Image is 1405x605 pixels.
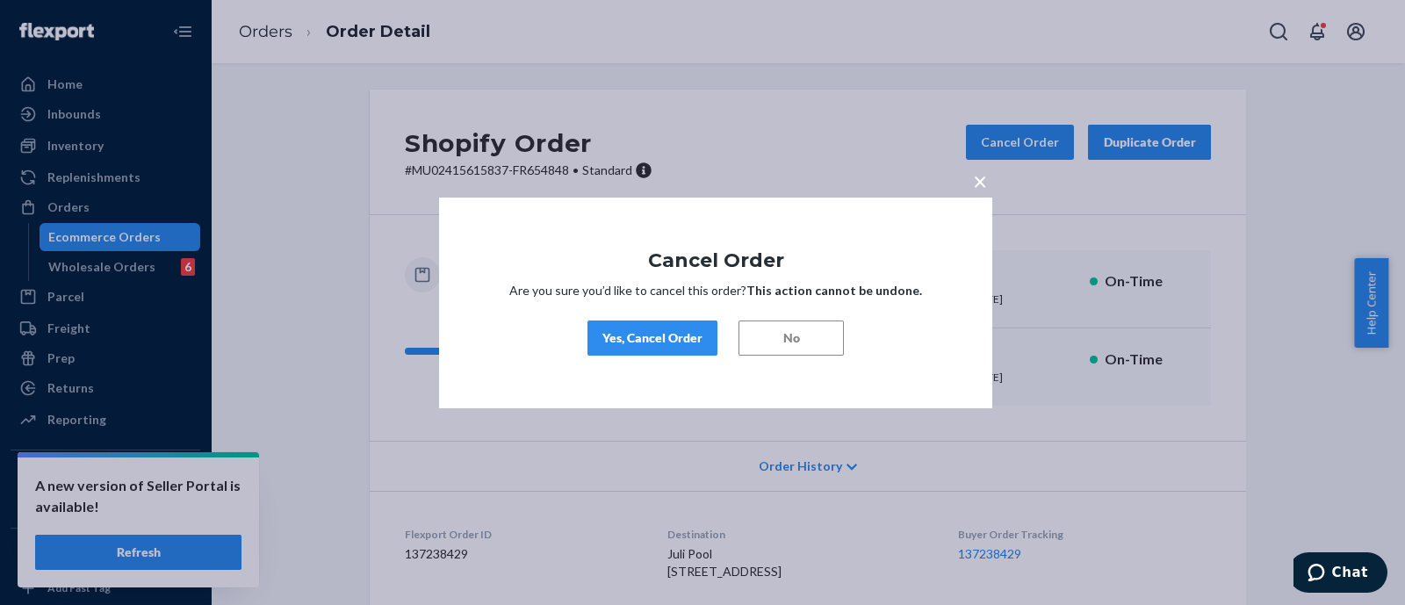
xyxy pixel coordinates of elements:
[492,282,940,299] p: Are you sure you’d like to cancel this order?
[973,165,987,195] span: ×
[587,321,717,356] button: Yes, Cancel Order
[1293,552,1387,596] iframe: Opens a widget where you can chat to one of our agents
[602,329,702,347] div: Yes, Cancel Order
[492,249,940,270] h1: Cancel Order
[739,321,844,356] button: No
[746,283,922,298] strong: This action cannot be undone.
